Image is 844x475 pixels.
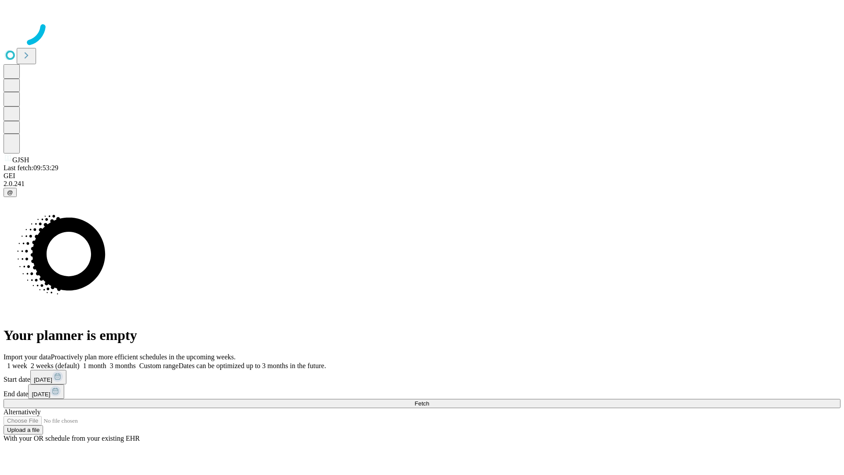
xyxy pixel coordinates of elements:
[34,376,52,383] span: [DATE]
[4,353,51,361] span: Import your data
[32,391,50,398] span: [DATE]
[110,362,136,369] span: 3 months
[415,400,429,407] span: Fetch
[4,164,58,172] span: Last fetch: 09:53:29
[178,362,326,369] span: Dates can be optimized up to 3 months in the future.
[4,327,840,343] h1: Your planner is empty
[7,362,27,369] span: 1 week
[7,189,13,196] span: @
[12,156,29,164] span: GJSH
[4,188,17,197] button: @
[4,408,40,416] span: Alternatively
[4,172,840,180] div: GEI
[4,384,840,399] div: End date
[4,399,840,408] button: Fetch
[28,384,64,399] button: [DATE]
[4,435,140,442] span: With your OR schedule from your existing EHR
[51,353,236,361] span: Proactively plan more efficient schedules in the upcoming weeks.
[31,362,80,369] span: 2 weeks (default)
[4,425,43,435] button: Upload a file
[4,180,840,188] div: 2.0.241
[139,362,178,369] span: Custom range
[30,370,66,384] button: [DATE]
[4,370,840,384] div: Start date
[83,362,106,369] span: 1 month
